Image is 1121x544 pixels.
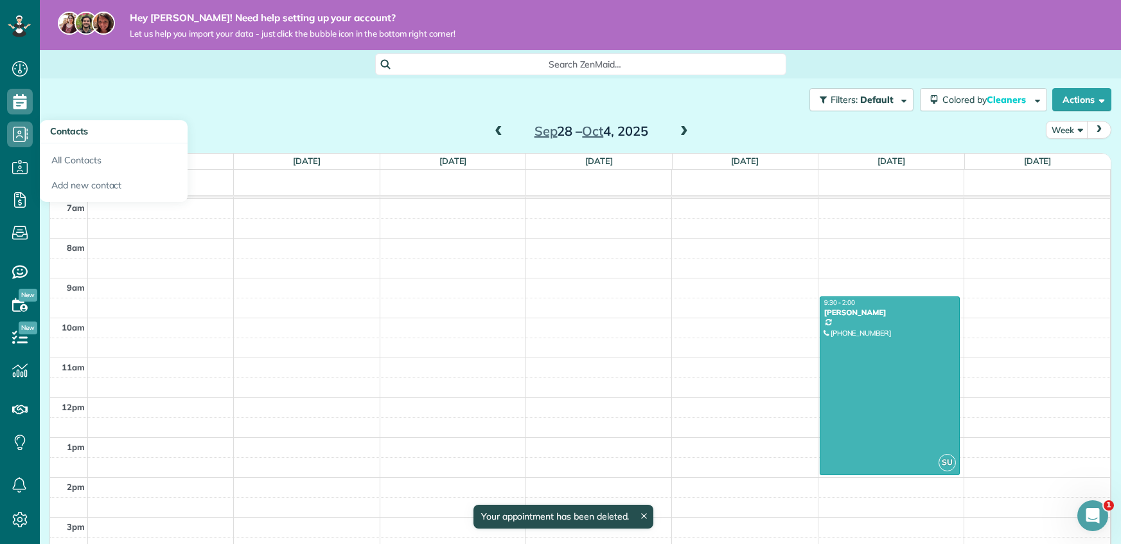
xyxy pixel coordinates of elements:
button: next [1087,121,1111,138]
span: 12pm [62,402,85,412]
h2: 28 – 4, 2025 [511,124,671,138]
span: 8am [67,242,85,253]
span: 7am [67,203,85,213]
span: Contacts [50,125,88,137]
span: SU [939,454,956,471]
a: [DATE] [732,156,759,166]
img: jorge-587dff0eeaa6aab1f244e6dc62b8924c3b6ad411094392a53c71c6c4a576187d.jpg [75,12,98,35]
button: Filters: Default [809,88,914,111]
span: Oct [582,123,603,139]
a: [DATE] [585,156,613,166]
span: 1pm [67,442,85,452]
div: Your appointment has been deleted. [473,505,654,529]
button: Week [1046,121,1088,138]
img: maria-72a9807cf96188c08ef61303f053569d2e2a8a1cde33d635c8a3ac13582a053d.jpg [58,12,81,35]
span: Cleaners [987,94,1028,105]
span: New [19,322,37,334]
span: 1 [1104,500,1114,511]
span: Sep [534,123,558,139]
button: Colored byCleaners [920,88,1047,111]
iframe: Intercom live chat [1077,500,1108,531]
span: Let us help you import your data - just click the bubble icon in the bottom right corner! [130,28,455,39]
span: 3pm [67,521,85,532]
a: [DATE] [439,156,467,166]
span: New [19,289,37,302]
a: Filters: Default [803,88,914,111]
a: [DATE] [293,156,321,166]
span: 11am [62,362,85,372]
strong: Hey [PERSON_NAME]! Need help setting up your account? [130,12,455,24]
span: Default [860,94,894,105]
img: michelle-19f622bdf1676172e81f8f8fba1fb50e276960ebfe0243fe18214015130c80e4.jpg [92,12,115,35]
span: 2pm [67,482,85,492]
button: Actions [1052,88,1111,111]
a: [DATE] [878,156,905,166]
span: 10am [62,322,85,332]
span: 9:30 - 2:00 [824,298,855,307]
span: Colored by [942,94,1030,105]
div: [PERSON_NAME] [824,308,957,317]
a: All Contacts [40,143,188,173]
a: [DATE] [1024,156,1052,166]
a: Add new contact [40,173,188,203]
span: Filters: [831,94,858,105]
span: 9am [67,282,85,293]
